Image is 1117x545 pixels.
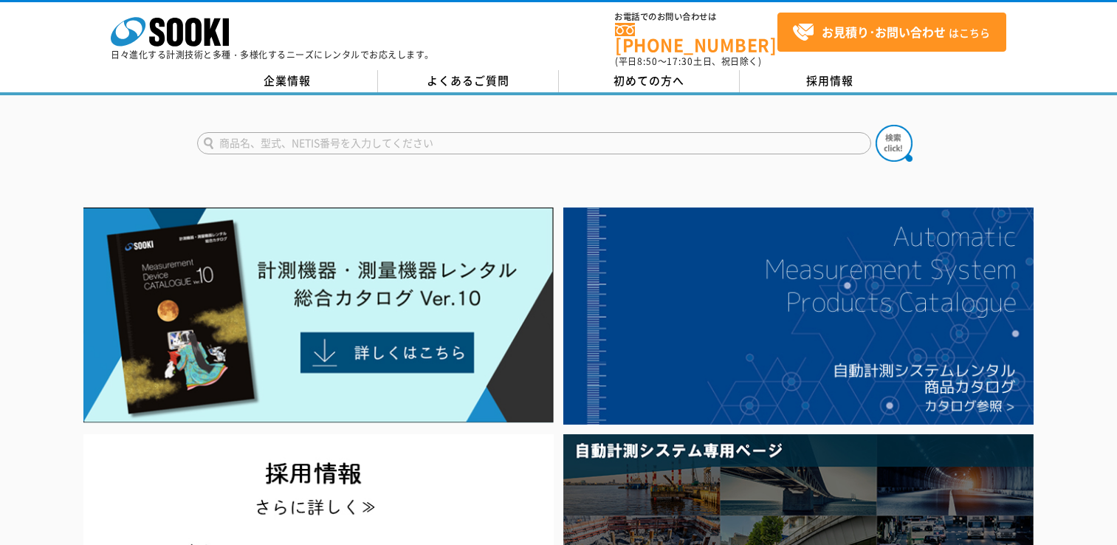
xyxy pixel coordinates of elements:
[615,55,761,68] span: (平日 ～ 土日、祝日除く)
[615,23,777,53] a: [PHONE_NUMBER]
[111,50,434,59] p: 日々進化する計測技術と多種・多様化するニーズにレンタルでお応えします。
[615,13,777,21] span: お電話でのお問い合わせは
[563,208,1034,425] img: 自動計測システムカタログ
[876,125,912,162] img: btn_search.png
[559,70,740,92] a: 初めての方へ
[792,21,990,44] span: はこちら
[667,55,693,68] span: 17:30
[83,208,554,423] img: Catalog Ver10
[637,55,658,68] span: 8:50
[740,70,921,92] a: 採用情報
[197,132,871,154] input: 商品名、型式、NETIS番号を入力してください
[614,72,684,89] span: 初めての方へ
[822,23,946,41] strong: お見積り･お問い合わせ
[378,70,559,92] a: よくあるご質問
[197,70,378,92] a: 企業情報
[777,13,1006,52] a: お見積り･お問い合わせはこちら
